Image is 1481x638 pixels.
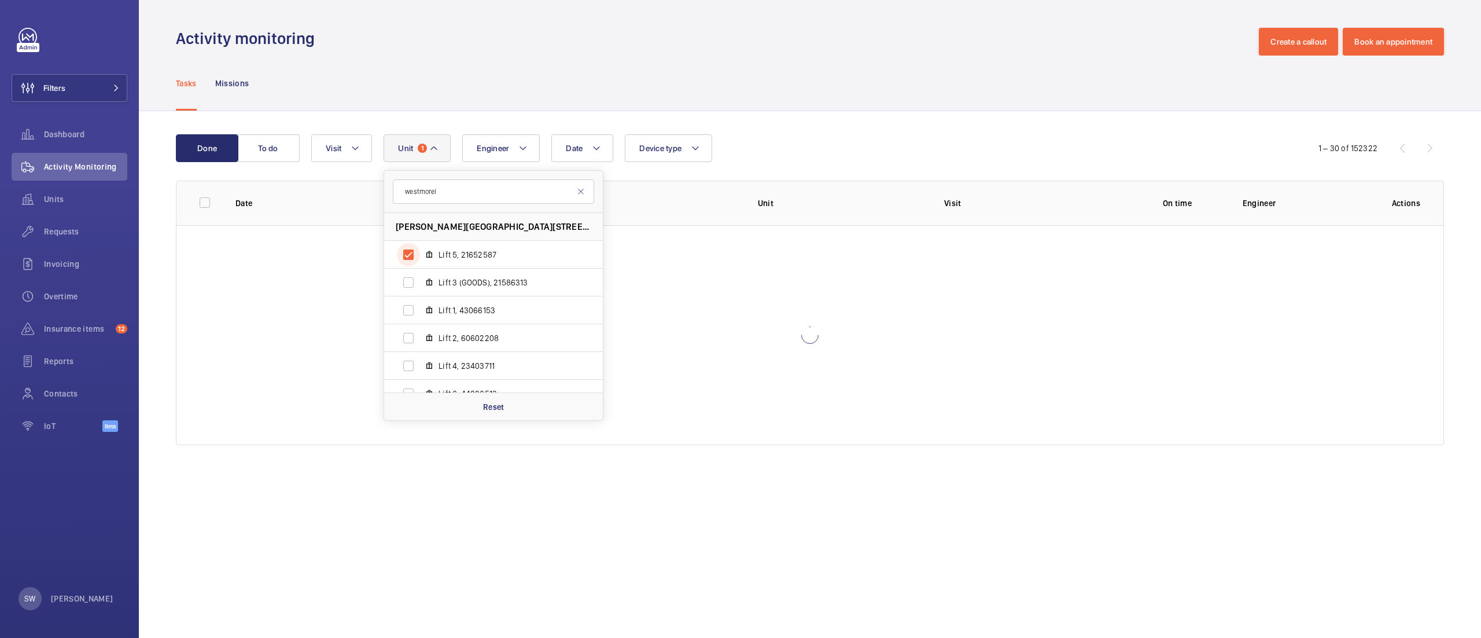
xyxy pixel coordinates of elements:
[44,388,127,399] span: Contacts
[439,388,573,399] span: Lift 6, 44026513
[116,324,127,333] span: 12
[439,249,573,261] span: Lift 5, 21652587
[235,197,366,209] p: Date
[44,420,102,432] span: IoT
[393,179,594,204] input: Search by unit or address
[51,593,113,604] p: [PERSON_NAME]
[566,144,583,153] span: Date
[24,593,35,604] p: SW
[176,28,322,49] h1: Activity monitoring
[462,134,540,162] button: Engineer
[1343,28,1444,56] button: Book an appointment
[439,305,573,316] span: Lift 1, 43066153
[237,134,300,162] button: To do
[44,291,127,302] span: Overtime
[758,197,926,209] p: Unit
[439,332,573,344] span: Lift 2, 60602208
[311,134,372,162] button: Visit
[44,323,111,335] span: Insurance items
[944,197,1112,209] p: Visit
[384,134,451,162] button: Unit1
[439,360,573,372] span: Lift 4, 23403711
[477,144,509,153] span: Engineer
[102,420,118,432] span: Beta
[418,144,427,153] span: 1
[44,193,127,205] span: Units
[44,161,127,173] span: Activity Monitoring
[483,401,504,413] p: Reset
[44,355,127,367] span: Reports
[1259,28,1338,56] button: Create a callout
[396,221,591,233] span: [PERSON_NAME][GEOGRAPHIC_DATA][STREET_ADDRESS][PERSON_NAME]
[12,74,127,102] button: Filters
[439,277,573,288] span: Lift 3 (GOODS), 21586313
[398,144,413,153] span: Unit
[176,78,197,89] p: Tasks
[44,129,127,140] span: Dashboard
[326,144,341,153] span: Visit
[639,144,681,153] span: Device type
[44,226,127,237] span: Requests
[551,134,613,162] button: Date
[1243,197,1373,209] p: Engineer
[1392,197,1420,209] p: Actions
[1318,142,1377,154] div: 1 – 30 of 152322
[1130,197,1224,209] p: On time
[215,78,249,89] p: Missions
[625,134,712,162] button: Device type
[44,258,127,270] span: Invoicing
[43,82,65,94] span: Filters
[176,134,238,162] button: Done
